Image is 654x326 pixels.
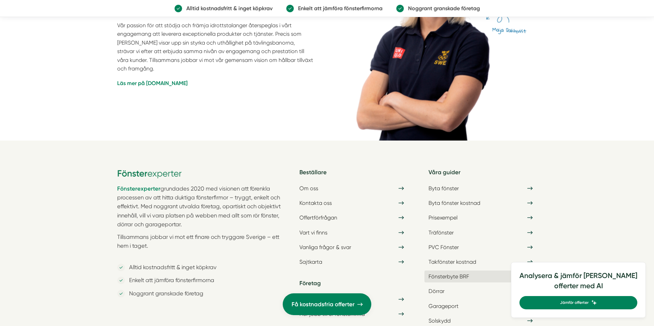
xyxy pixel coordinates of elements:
[295,271,408,293] h5: Företag
[292,300,355,309] span: Få kostnadsfria offerter
[117,80,188,86] a: Läs mer på [DOMAIN_NAME]
[117,233,287,260] p: Tillsammans jobbar vi mot ett finare och tryggare Sverige – ett hem i taget.
[283,293,371,315] a: Få kostnadsfria offerter
[424,168,537,182] h5: Våra guider
[424,256,537,268] a: Takfönster kostnad
[125,289,203,298] p: Noggrant granskade företag
[424,300,537,312] a: Garageport
[117,21,313,73] p: Vår passion för att stödja och främja idrottstalanger återspeglas i vårt engagemang att leverera ...
[424,227,537,239] a: Träfönster
[182,4,272,13] p: Alltid kostnadsfritt & inget köpkrav
[295,197,408,209] a: Kontakta oss
[117,185,160,192] strong: Fönsterexperter
[519,296,637,309] a: Jämför offerter
[117,168,182,179] img: Fönsterexperter
[424,197,537,209] a: Byta fönster kostnad
[519,271,637,296] h4: Analysera & jämför [PERSON_NAME] offerter med AI
[117,185,160,192] a: Fönsterexperter
[295,182,408,194] a: Om oss
[295,227,408,239] a: Vart vi finns
[295,241,408,253] a: Vanliga frågor & svar
[424,271,537,282] a: Fönsterbyte BRF
[295,212,408,224] a: Offertförfrågan
[424,241,537,253] a: PVC Fönster
[560,299,589,306] span: Jämför offerter
[295,168,408,182] h5: Beställare
[125,263,217,272] p: Alltid kostnadsfritt & inget köpkrav
[294,4,383,13] p: Enkelt att jämföra fönsterfirmorna
[424,182,537,194] a: Byta fönster
[117,184,287,229] p: grundades 2020 med visionen att förenkla processen av att hitta duktiga fönsterfirmor – tryggt, e...
[424,212,537,224] a: Prisexempel
[404,4,480,13] p: Noggrant granskade företag
[125,276,214,285] p: Enkelt att jämföra fönsterfirmorna
[295,256,408,268] a: Sajtkarta
[424,285,537,297] a: Dörrar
